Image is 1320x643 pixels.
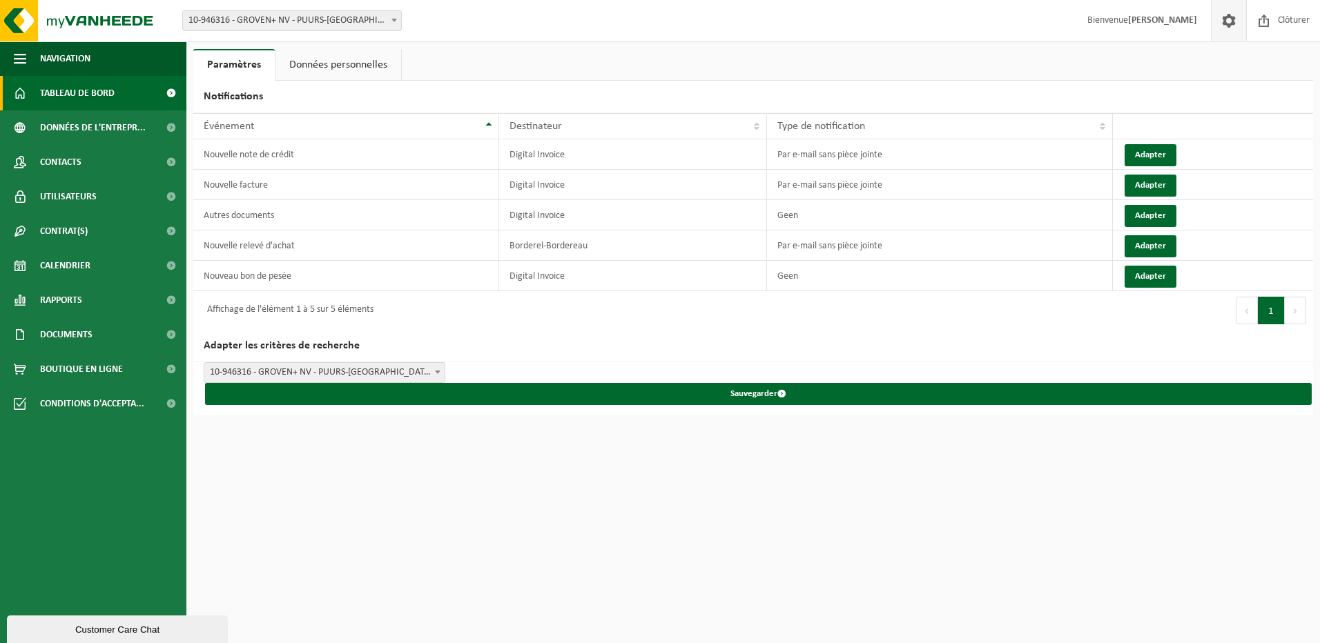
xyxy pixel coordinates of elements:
td: Borderel-Bordereau [499,230,767,261]
span: Tableau de bord [40,76,115,110]
span: Calendrier [40,248,90,283]
iframe: chat widget [7,613,231,643]
td: Autres documents [193,200,499,230]
button: Adapter [1125,175,1176,197]
span: Événement [204,121,254,132]
strong: [PERSON_NAME] [1128,15,1197,26]
td: Geen [767,261,1113,291]
td: Digital Invoice [499,170,767,200]
button: Adapter [1125,144,1176,166]
span: Documents [40,317,93,352]
button: Next [1285,297,1306,324]
button: Sauvegarder [205,383,1312,405]
button: Adapter [1125,235,1176,257]
td: Par e-mail sans pièce jointe [767,230,1113,261]
h2: Adapter les critères de recherche [193,330,1313,362]
a: Données personnelles [275,49,401,81]
span: 10-946316 - GROVEN+ NV - PUURS-SINT-AMANDS [204,363,445,382]
h2: Notifications [193,81,1313,113]
td: Nouvelle relevé d'achat [193,230,499,261]
a: Paramètres [193,49,275,81]
td: Nouvelle note de crédit [193,139,499,170]
span: Conditions d'accepta... [40,386,144,421]
span: 10-946316 - GROVEN+ NV - PUURS-SINT-AMANDS [204,362,445,383]
span: Rapports [40,283,82,317]
span: Boutique en ligne [40,352,123,386]
td: Digital Invoice [499,200,767,230]
button: Adapter [1125,266,1176,288]
button: Adapter [1125,205,1176,227]
span: Utilisateurs [40,179,97,214]
span: 10-946316 - GROVEN+ NV - PUURS-SINT-AMANDS [182,10,402,31]
span: Destinateur [509,121,562,132]
td: Digital Invoice [499,261,767,291]
button: Previous [1236,297,1258,324]
td: Digital Invoice [499,139,767,170]
td: Nouvelle facture [193,170,499,200]
td: Par e-mail sans pièce jointe [767,170,1113,200]
span: Type de notification [777,121,865,132]
span: Contrat(s) [40,214,88,248]
div: Affichage de l'élément 1 à 5 sur 5 éléments [200,298,373,323]
button: 1 [1258,297,1285,324]
td: Par e-mail sans pièce jointe [767,139,1113,170]
span: Données de l'entrepr... [40,110,146,145]
span: Navigation [40,41,90,76]
td: Nouveau bon de pesée [193,261,499,291]
span: 10-946316 - GROVEN+ NV - PUURS-SINT-AMANDS [183,11,401,30]
td: Geen [767,200,1113,230]
span: Contacts [40,145,81,179]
